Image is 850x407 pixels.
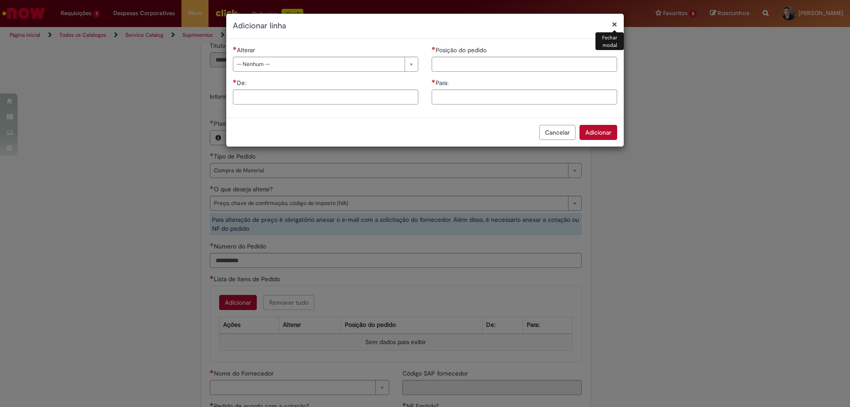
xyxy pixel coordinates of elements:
button: Fechar modal [612,19,617,29]
input: Posição do pedido [432,57,617,72]
span: Necessários [432,47,436,50]
span: Necessários [432,79,436,83]
input: Para: [432,89,617,105]
span: Necessários [233,79,237,83]
button: Adicionar [580,125,617,140]
span: Para: [436,79,450,87]
span: De: [237,79,248,87]
input: De: [233,89,418,105]
span: Posição do pedido [436,46,488,54]
span: -- Nenhum -- [237,57,400,71]
span: Alterar [237,46,257,54]
button: Cancelar [539,125,576,140]
span: Necessários [233,47,237,50]
div: Fechar modal [595,32,624,50]
h2: Adicionar linha [233,20,617,32]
